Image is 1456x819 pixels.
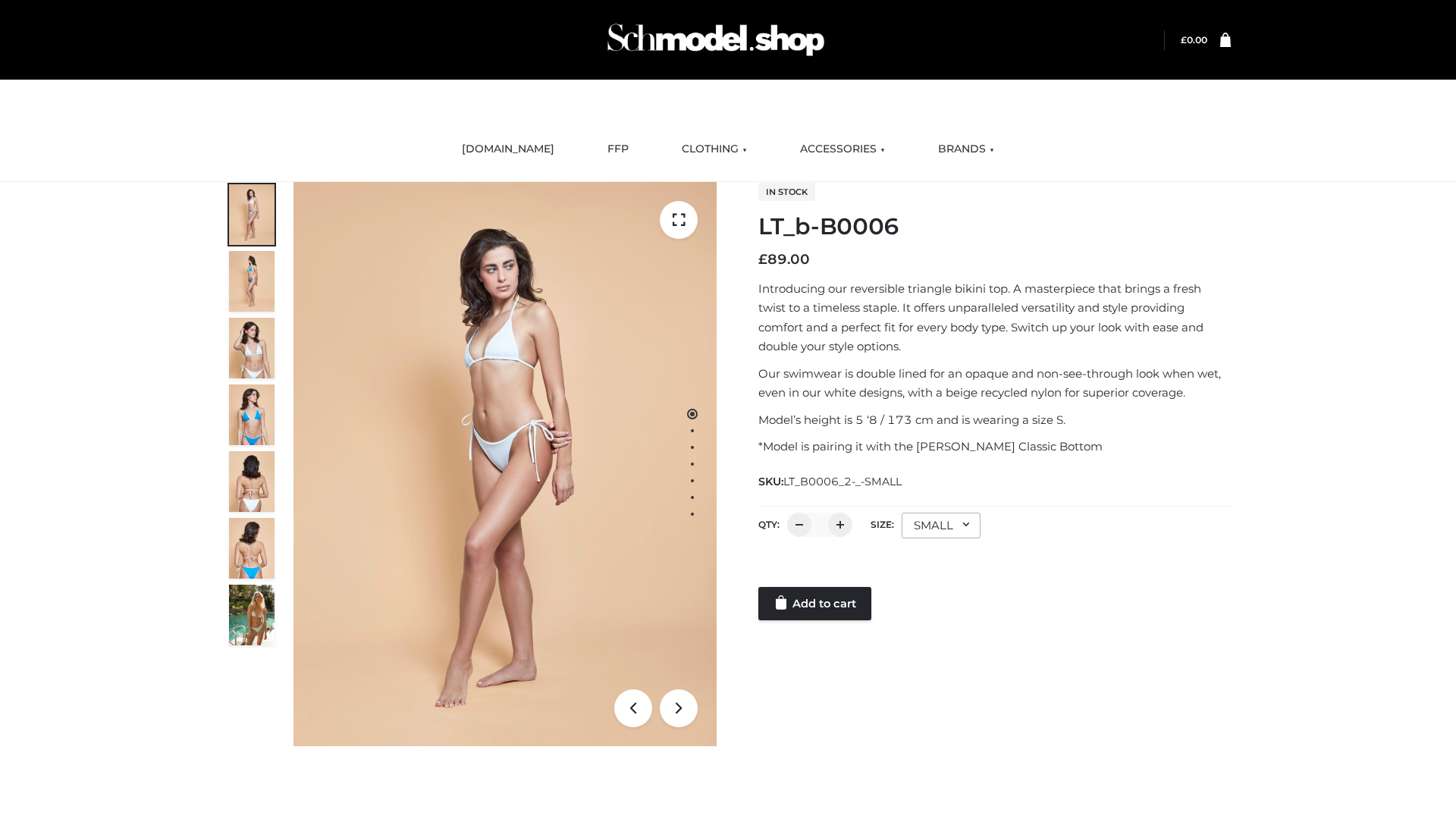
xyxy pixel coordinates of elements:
[758,472,903,491] span: SKU:
[229,585,275,645] img: Arieltop_CloudNine_AzureSky2.jpg
[758,410,1231,430] p: Model’s height is 5 ‘8 / 173 cm and is wearing a size S.
[1181,34,1207,45] bdi: 0.00
[596,133,640,166] a: FFP
[902,513,981,538] div: SMALL
[871,519,894,530] label: Size:
[758,364,1231,403] p: Our swimwear is double lined for an opaque and non-see-through look when wet, even in our white d...
[758,519,780,530] label: QTY:
[229,518,275,579] img: ArielClassicBikiniTop_CloudNine_AzureSky_OW114ECO_8-scaled.jpg
[758,279,1231,356] p: Introducing our reversible triangle bikini top. A masterpiece that brings a fresh twist to a time...
[229,184,275,245] img: ArielClassicBikiniTop_CloudNine_AzureSky_OW114ECO_1-scaled.jpg
[229,451,275,512] img: ArielClassicBikiniTop_CloudNine_AzureSky_OW114ECO_7-scaled.jpg
[758,251,767,268] span: £
[758,437,1231,457] p: *Model is pairing it with the [PERSON_NAME] Classic Bottom
[758,183,815,201] span: In stock
[758,251,810,268] bdi: 89.00
[229,251,275,312] img: ArielClassicBikiniTop_CloudNine_AzureSky_OW114ECO_2-scaled.jpg
[783,475,902,488] span: LT_B0006_2-_-SMALL
[789,133,896,166] a: ACCESSORIES
[229,318,275,378] img: ArielClassicBikiniTop_CloudNine_AzureSky_OW114ECO_3-scaled.jpg
[602,10,830,70] img: Schmodel Admin 964
[229,384,275,445] img: ArielClassicBikiniTop_CloudNine_AzureSky_OW114ECO_4-scaled.jpg
[927,133,1006,166] a: BRANDS
[450,133,566,166] a: [DOMAIN_NAME]
[293,182,717,746] img: ArielClassicBikiniTop_CloudNine_AzureSky_OW114ECO_1
[1181,34,1207,45] a: £0.00
[758,213,1231,240] h1: LT_b-B0006
[758,587,871,620] a: Add to cart
[670,133,758,166] a: CLOTHING
[1181,34,1187,45] span: £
